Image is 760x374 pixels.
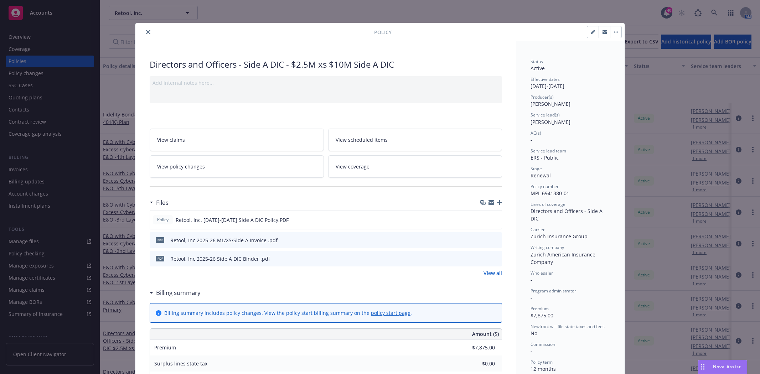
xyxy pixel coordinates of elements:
[493,237,499,244] button: preview file
[156,288,201,297] h3: Billing summary
[170,237,278,244] div: Retool, Inc 2025-26 ML/XS/Side A Invoice .pdf
[531,306,549,312] span: Premium
[531,288,576,294] span: Program administrator
[531,323,605,329] span: Newfront will file state taxes and fees
[144,28,152,36] button: close
[531,312,553,319] span: $7,875.00
[152,79,499,87] div: Add internal notes here...
[371,310,410,316] a: policy start page
[531,365,556,372] span: 12 months
[453,342,499,353] input: 0.00
[156,198,169,207] h3: Files
[531,76,610,90] div: [DATE] - [DATE]
[531,276,532,283] span: -
[531,130,541,136] span: AC(s)
[531,348,532,354] span: -
[481,216,487,224] button: download file
[328,129,502,151] a: View scheduled items
[531,172,551,179] span: Renewal
[531,65,545,72] span: Active
[154,360,207,367] span: Surplus lines state tax
[531,148,566,154] span: Service lead team
[531,359,553,365] span: Policy term
[472,330,499,338] span: Amount ($)
[713,364,741,370] span: Nova Assist
[531,251,597,265] span: Zurich American Insurance Company
[150,129,324,151] a: View claims
[336,136,388,144] span: View scheduled items
[531,112,560,118] span: Service lead(s)
[531,201,565,207] span: Lines of coverage
[492,216,499,224] button: preview file
[328,155,502,178] a: View coverage
[531,166,542,172] span: Stage
[531,76,560,82] span: Effective dates
[531,190,569,197] span: MPL 6941380-01
[150,58,502,71] div: Directors and Officers - Side A DIC - $2.5M xs $10M Side A DIC
[493,255,499,263] button: preview file
[374,28,392,36] span: Policy
[484,269,502,277] a: View all
[698,360,747,374] button: Nova Assist
[531,58,543,64] span: Status
[531,119,570,125] span: [PERSON_NAME]
[531,341,555,347] span: Commission
[150,288,201,297] div: Billing summary
[481,255,487,263] button: download file
[531,183,559,189] span: Policy number
[154,344,176,351] span: Premium
[531,94,554,100] span: Producer(s)
[150,198,169,207] div: Files
[481,237,487,244] button: download file
[531,227,545,233] span: Carrier
[336,163,369,170] span: View coverage
[531,100,570,107] span: [PERSON_NAME]
[156,217,170,223] span: Policy
[531,294,532,301] span: -
[531,208,604,222] span: Directors and Officers - Side A DIC
[156,237,164,243] span: pdf
[531,270,553,276] span: Wholesaler
[531,154,559,161] span: ERS - Public
[531,136,532,143] span: -
[156,256,164,261] span: pdf
[176,216,289,224] span: Retool, Inc. [DATE]-[DATE] Side A DIC Policy.PDF
[531,233,588,240] span: Zurich Insurance Group
[531,330,537,337] span: No
[164,309,412,317] div: Billing summary includes policy changes. View the policy start billing summary on the .
[531,244,564,250] span: Writing company
[157,163,205,170] span: View policy changes
[698,360,707,374] div: Drag to move
[453,358,499,369] input: 0.00
[170,255,270,263] div: Retool, Inc 2025-26 Side A DIC Binder .pdf
[157,136,185,144] span: View claims
[150,155,324,178] a: View policy changes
